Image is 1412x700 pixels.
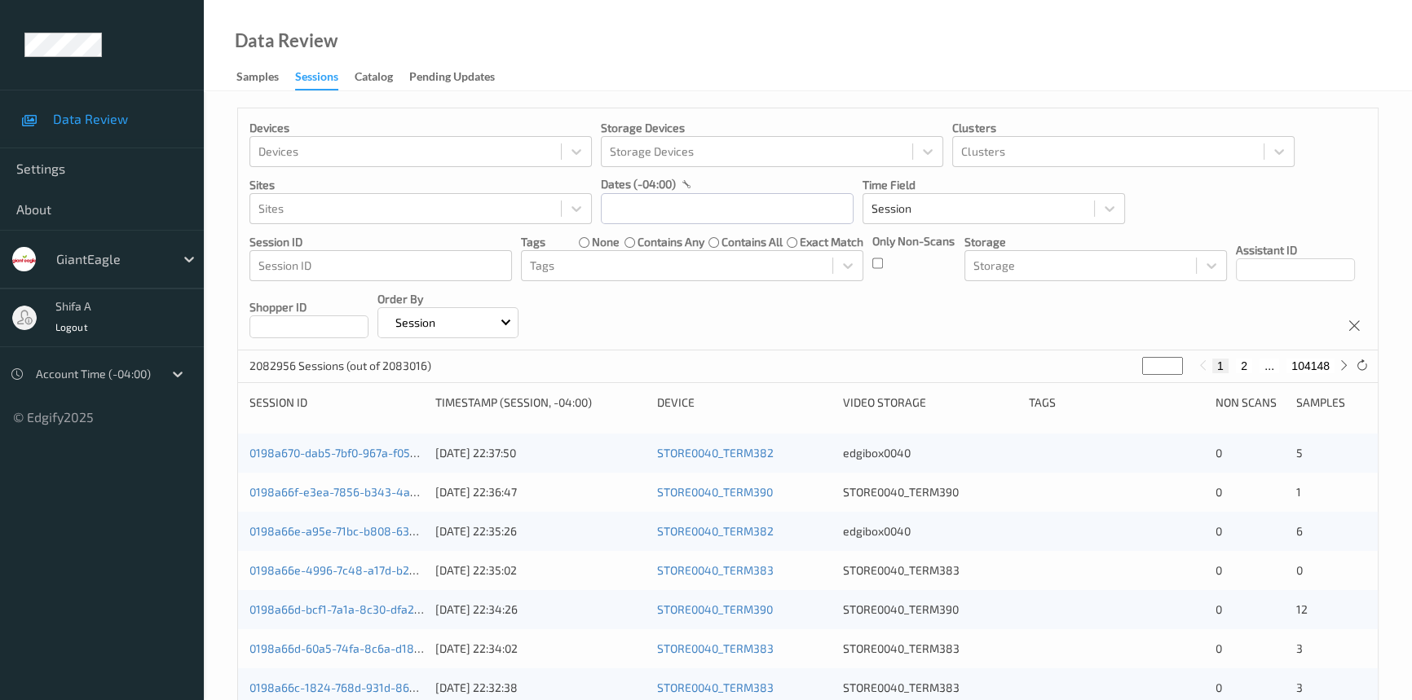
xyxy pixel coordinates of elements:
div: edgibox0040 [843,523,1017,539]
a: Catalog [355,66,409,89]
span: 0 [1216,485,1222,499]
div: [DATE] 22:36:47 [435,484,645,500]
p: Storage [964,234,1227,250]
button: 2 [1236,359,1252,373]
div: Pending Updates [409,68,495,89]
div: Catalog [355,68,393,89]
p: Sites [249,177,592,193]
div: Sessions [295,68,338,90]
div: [DATE] 22:34:26 [435,601,645,618]
p: Shopper ID [249,299,368,315]
a: Samples [236,66,295,89]
p: Storage Devices [601,120,943,136]
div: [DATE] 22:34:02 [435,641,645,657]
div: STORE0040_TERM383 [843,562,1017,579]
a: 0198a66d-bcf1-7a1a-8c30-dfa2512f69ba [249,602,462,616]
p: 2082956 Sessions (out of 2083016) [249,358,431,374]
div: [DATE] 22:32:38 [435,680,645,696]
a: 0198a66c-1824-768d-931d-868b50c9ac5d [249,680,474,694]
p: Session ID [249,234,512,250]
span: 12 [1296,602,1308,616]
div: STORE0040_TERM383 [843,680,1017,696]
div: Video Storage [843,394,1017,411]
span: 1 [1296,485,1301,499]
div: edgibox0040 [843,445,1017,461]
p: Session [390,315,441,331]
a: STORE0040_TERM383 [657,563,774,577]
span: 0 [1216,680,1222,694]
a: Pending Updates [409,66,511,89]
label: contains all [721,234,783,250]
div: Non Scans [1216,394,1286,411]
span: 6 [1296,524,1303,538]
div: Timestamp (Session, -04:00) [435,394,645,411]
div: Data Review [235,33,338,49]
button: 104148 [1286,359,1335,373]
span: 0 [1216,446,1222,460]
a: 0198a66e-a95e-71bc-b808-634b9373eb54 [249,524,475,538]
a: STORE0040_TERM390 [657,602,773,616]
button: ... [1260,359,1279,373]
div: Session ID [249,394,424,411]
p: Tags [521,234,545,250]
span: 0 [1216,563,1222,577]
div: Device [657,394,832,411]
div: Samples [236,68,279,89]
a: STORE0040_TERM382 [657,446,774,460]
p: dates (-04:00) [601,176,676,192]
label: contains any [637,234,704,250]
a: STORE0040_TERM383 [657,641,774,655]
span: 0 [1296,563,1303,577]
div: [DATE] 22:37:50 [435,445,645,461]
div: Samples [1296,394,1366,411]
a: 0198a66f-e3ea-7856-b343-4ae4aeb34baa [249,485,477,499]
span: 3 [1296,641,1303,655]
p: Clusters [952,120,1295,136]
div: STORE0040_TERM390 [843,601,1017,618]
div: Tags [1029,394,1203,411]
a: 0198a66d-60a5-74fa-8c6a-d184436b4b8d [249,641,476,655]
div: [DATE] 22:35:26 [435,523,645,539]
p: Devices [249,120,592,136]
span: 0 [1216,524,1222,538]
a: Sessions [295,66,355,90]
a: STORE0040_TERM382 [657,524,774,538]
div: [DATE] 22:35:02 [435,562,645,579]
span: 0 [1216,641,1222,655]
div: STORE0040_TERM390 [843,484,1017,500]
button: 1 [1212,359,1229,373]
span: 0 [1216,602,1222,616]
p: Only Non-Scans [872,233,955,249]
p: Time Field [863,177,1125,193]
p: Assistant ID [1236,242,1355,258]
span: 3 [1296,680,1303,694]
div: STORE0040_TERM383 [843,641,1017,657]
a: STORE0040_TERM390 [657,485,773,499]
p: Order By [377,291,518,307]
span: 5 [1296,446,1303,460]
a: STORE0040_TERM383 [657,680,774,694]
a: 0198a66e-4996-7c48-a17d-b2cd1be1c232 [249,563,470,577]
label: exact match [800,234,863,250]
a: 0198a670-dab5-7bf0-967a-f05c331bbba6 [249,446,466,460]
label: none [592,234,620,250]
